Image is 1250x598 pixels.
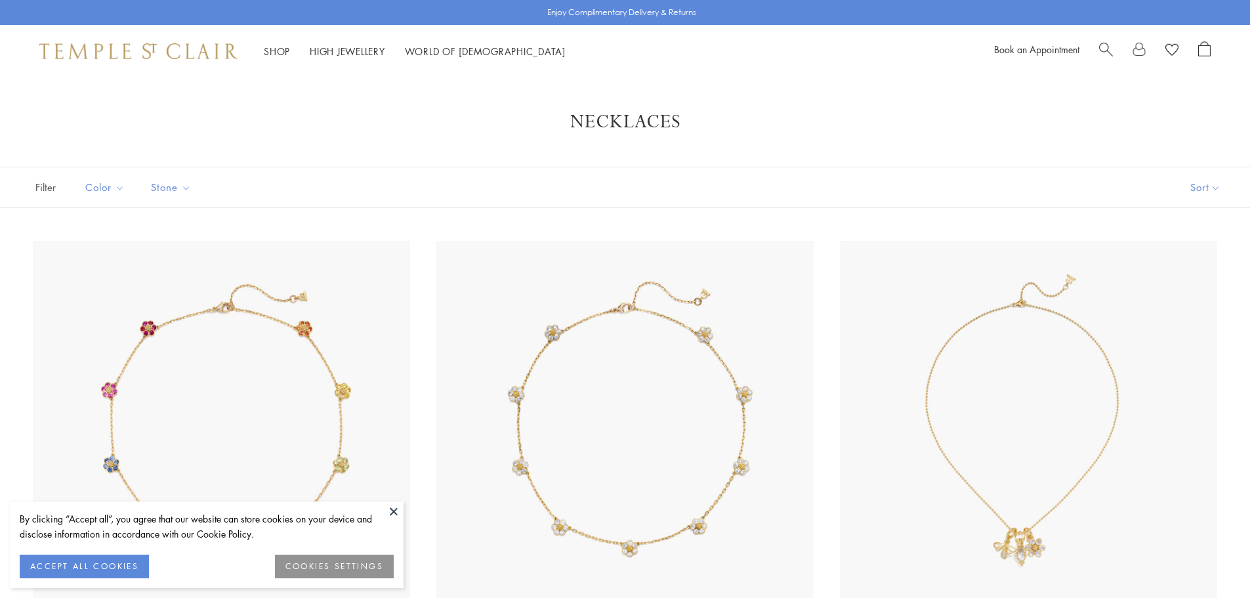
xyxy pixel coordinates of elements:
a: World of [DEMOGRAPHIC_DATA]World of [DEMOGRAPHIC_DATA] [405,45,566,58]
a: Book an Appointment [994,43,1079,56]
a: Open Shopping Bag [1198,41,1211,61]
span: Stone [144,179,201,196]
button: Color [75,173,135,202]
button: COOKIES SETTINGS [275,555,394,578]
a: Search [1099,41,1113,61]
a: ShopShop [264,45,290,58]
button: Stone [141,173,201,202]
h1: Necklaces [52,110,1198,134]
button: Show sort by [1161,167,1250,207]
p: Enjoy Complimentary Delivery & Returns [547,6,696,19]
a: View Wishlist [1165,41,1178,61]
a: High JewelleryHigh Jewellery [310,45,385,58]
span: Color [79,179,135,196]
nav: Main navigation [264,43,566,60]
div: By clicking “Accept all”, you agree that our website can store cookies on your device and disclos... [20,511,394,542]
img: Temple St. Clair [39,43,238,59]
button: ACCEPT ALL COOKIES [20,555,149,578]
iframe: Gorgias live chat messenger [1184,536,1237,585]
